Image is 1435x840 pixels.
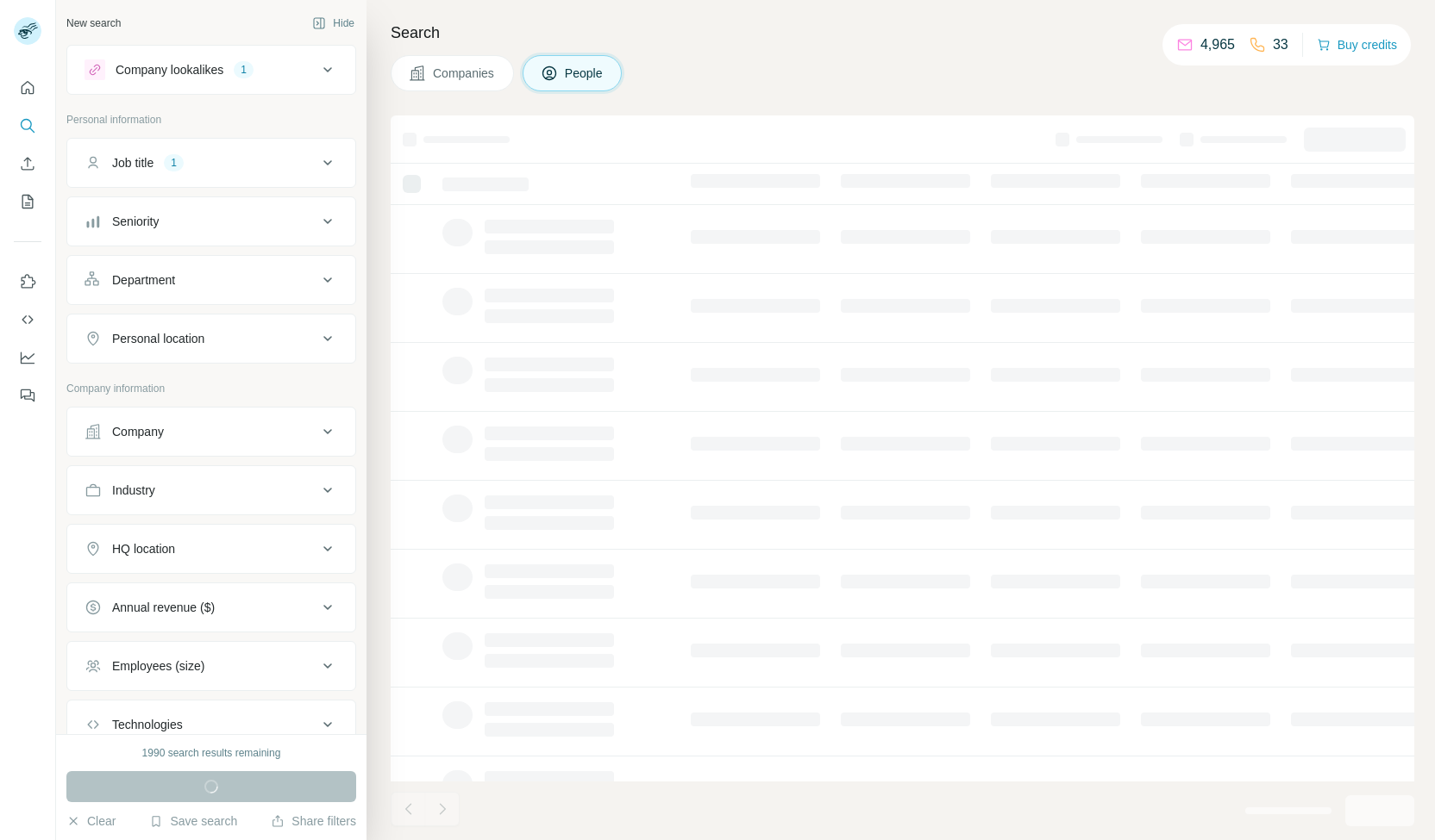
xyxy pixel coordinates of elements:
[164,155,184,171] div: 1
[565,65,605,82] span: People
[234,62,254,78] div: 1
[67,587,355,628] button: Annual revenue ($)
[271,812,356,830] button: Share filters
[112,657,204,675] div: Employees (size)
[112,330,204,347] div: Personal location
[142,745,281,761] div: 1990 search results remaining
[14,110,41,141] button: Search
[14,148,41,179] button: Enrich CSV
[149,812,237,830] button: Save search
[66,812,116,830] button: Clear
[14,342,41,373] button: Dashboard
[14,304,41,335] button: Use Surfe API
[14,266,41,297] button: Use Surfe on LinkedIn
[66,16,121,31] div: New search
[433,65,496,82] span: Companies
[67,528,355,569] button: HQ location
[67,470,355,511] button: Industry
[66,381,356,396] p: Company information
[14,186,41,217] button: My lists
[300,10,367,36] button: Hide
[112,599,215,616] div: Annual revenue ($)
[67,259,355,301] button: Department
[67,645,355,687] button: Employees (size)
[67,411,355,452] button: Company
[1317,33,1397,57] button: Buy credits
[67,318,355,359] button: Personal location
[116,61,223,78] div: Company lookalikes
[67,704,355,745] button: Technologies
[112,716,183,733] div: Technologies
[1273,34,1288,55] p: 33
[67,201,355,242] button: Seniority
[112,423,164,440] div: Company
[14,72,41,103] button: Quick start
[112,271,175,289] div: Department
[112,213,159,230] div: Seniority
[112,154,154,171] div: Job title
[1200,34,1235,55] p: 4,965
[66,112,356,128] p: Personal information
[67,49,355,90] button: Company lookalikes1
[112,540,175,557] div: HQ location
[112,482,155,499] div: Industry
[391,21,1414,45] h4: Search
[14,380,41,411] button: Feedback
[67,142,355,184] button: Job title1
